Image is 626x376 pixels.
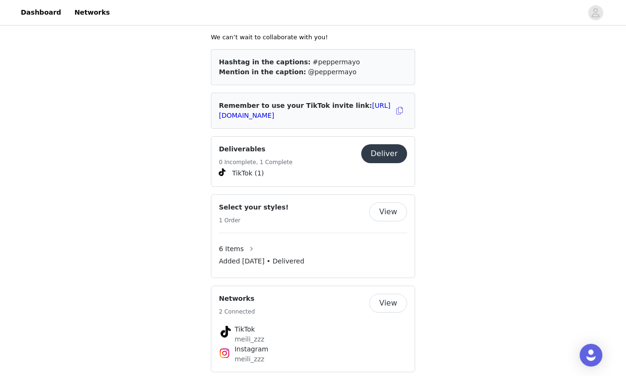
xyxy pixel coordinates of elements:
[219,348,230,359] img: Instagram Icon
[361,144,407,163] button: Deliver
[219,216,288,225] h5: 1 Order
[308,68,356,76] span: @peppermayo
[219,144,293,154] h4: Deliverables
[219,294,255,304] h4: Networks
[232,168,264,178] span: TikTok (1)
[211,33,415,42] p: We can’t wait to collaborate with you!
[15,2,67,23] a: Dashboard
[219,307,255,316] h5: 2 Connected
[219,202,288,212] h4: Select your styles!
[235,354,391,364] p: meili_zzz
[69,2,115,23] a: Networks
[211,194,415,278] div: Select your styles!
[313,58,360,66] span: #peppermayo
[369,202,407,221] button: View
[219,256,304,266] span: Added [DATE] • Delivered
[211,286,415,372] div: Networks
[219,68,306,76] span: Mention in the caption:
[219,102,391,119] span: Remember to use your TikTok invite link:
[211,136,415,187] div: Deliverables
[591,5,600,20] div: avatar
[235,344,391,354] h4: Instagram
[580,344,602,367] div: Open Intercom Messenger
[235,334,391,344] p: meili_zzz
[219,158,293,166] h5: 0 Incomplete, 1 Complete
[219,58,311,66] span: Hashtag in the captions:
[369,294,407,313] button: View
[235,324,391,334] h4: TikTok
[219,244,244,254] span: 6 Items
